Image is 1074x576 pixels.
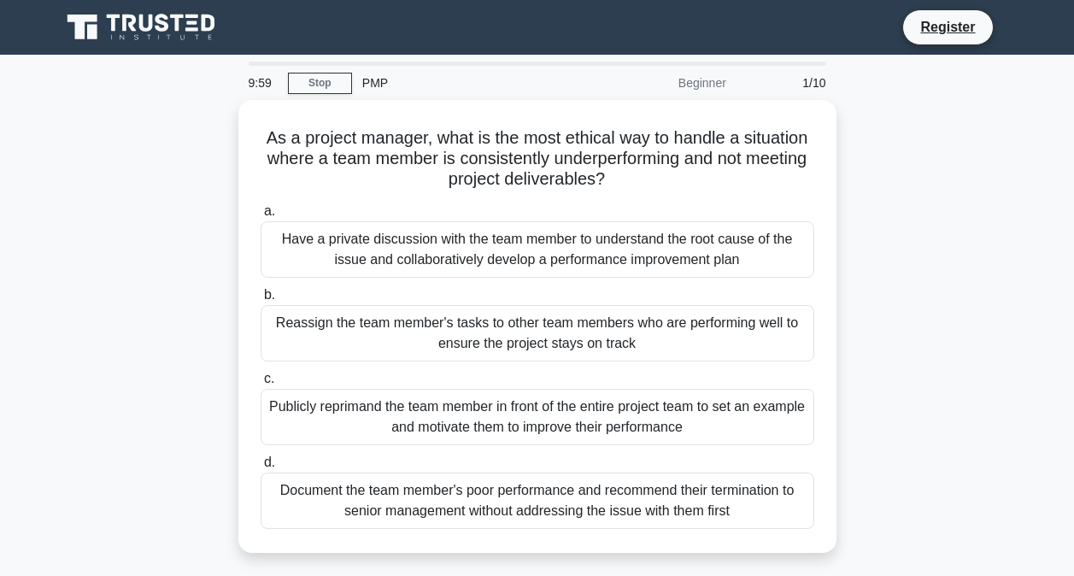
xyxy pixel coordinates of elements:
a: Register [910,16,985,38]
div: Reassign the team member's tasks to other team members who are performing well to ensure the proj... [261,305,814,361]
span: c. [264,371,274,385]
div: 9:59 [238,66,288,100]
span: d. [264,455,275,469]
div: Document the team member's poor performance and recommend their termination to senior management ... [261,473,814,529]
h5: As a project manager, what is the most ethical way to handle a situation where a team member is c... [259,127,816,191]
div: Have a private discussion with the team member to understand the root cause of the issue and coll... [261,221,814,278]
a: Stop [288,73,352,94]
span: a. [264,203,275,218]
div: Beginner [587,66,737,100]
div: PMP [352,66,587,100]
div: Publicly reprimand the team member in front of the entire project team to set an example and moti... [261,389,814,445]
span: b. [264,287,275,302]
div: 1/10 [737,66,836,100]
